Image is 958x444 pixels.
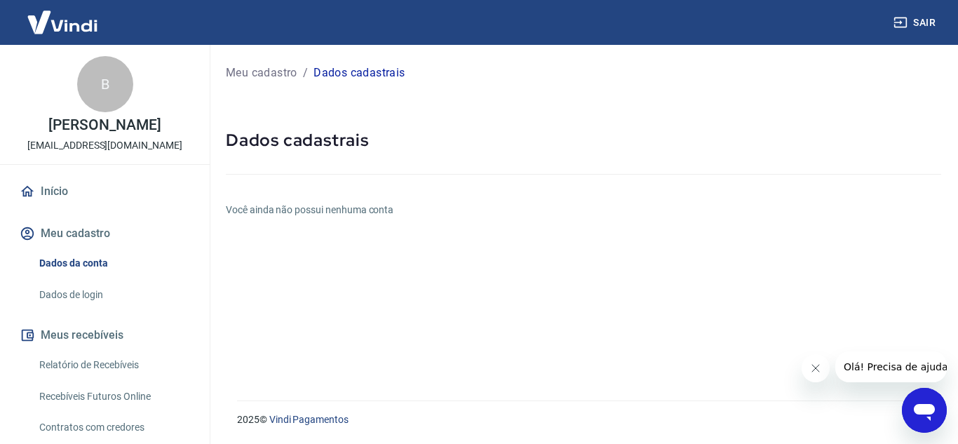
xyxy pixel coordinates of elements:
h6: Você ainda não possui nenhuma conta [226,203,941,217]
p: [EMAIL_ADDRESS][DOMAIN_NAME] [27,138,182,153]
a: Vindi Pagamentos [269,414,349,425]
a: Relatório de Recebíveis [34,351,193,379]
button: Sair [891,10,941,36]
a: Início [17,176,193,207]
a: Meu cadastro [226,65,297,81]
img: Vindi [17,1,108,43]
button: Meu cadastro [17,218,193,249]
p: / [303,65,308,81]
span: Olá! Precisa de ajuda? [8,10,118,21]
a: Recebíveis Futuros Online [34,382,193,411]
h5: Dados cadastrais [226,129,941,152]
a: Dados de login [34,281,193,309]
iframe: Mensagem da empresa [835,351,947,382]
a: Contratos com credores [34,413,193,442]
p: Dados cadastrais [313,65,405,81]
iframe: Fechar mensagem [802,354,830,382]
iframe: Botão para abrir a janela de mensagens [902,388,947,433]
div: B [77,56,133,112]
p: [PERSON_NAME] [48,118,161,133]
p: 2025 © [237,412,924,427]
a: Dados da conta [34,249,193,278]
button: Meus recebíveis [17,320,193,351]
